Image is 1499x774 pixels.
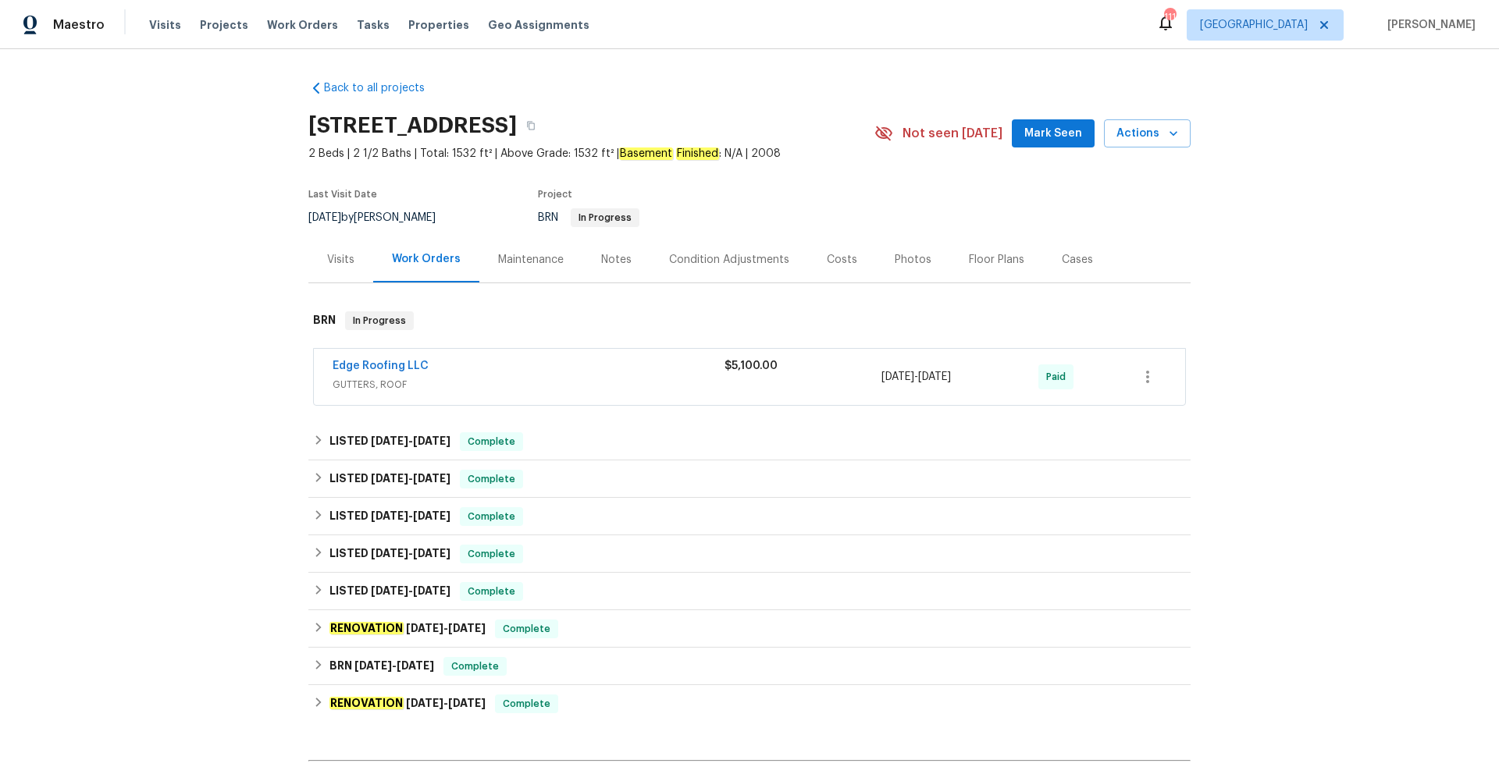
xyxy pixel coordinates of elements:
div: 111 [1164,9,1175,25]
span: Paid [1046,369,1072,385]
em: Finished [676,147,719,160]
span: [DATE] [881,371,914,382]
span: Complete [497,696,557,712]
span: Complete [445,659,505,674]
span: [DATE] [354,660,392,671]
span: - [371,510,450,521]
span: - [371,585,450,596]
h6: BRN [329,657,434,676]
h2: [STREET_ADDRESS] [308,118,517,133]
div: LISTED [DATE]-[DATE]Complete [308,498,1191,535]
em: RENOVATION [329,622,404,634]
span: [DATE] [918,371,951,382]
span: [DATE] [413,585,450,596]
span: [DATE] [406,623,443,634]
span: - [406,623,486,634]
div: Work Orders [392,251,461,267]
div: Photos [895,252,931,268]
span: Complete [461,546,522,562]
span: BRN [538,212,639,223]
h6: BRN [313,311,336,330]
button: Actions [1104,119,1191,148]
span: Complete [461,471,522,487]
span: Complete [461,584,522,599]
div: BRN In Progress [308,296,1191,346]
span: [GEOGRAPHIC_DATA] [1200,17,1308,33]
em: Basement [619,147,673,160]
span: Complete [461,434,522,449]
span: [PERSON_NAME] [1381,17,1476,33]
span: - [406,698,486,708]
div: LISTED [DATE]-[DATE]Complete [308,573,1191,610]
div: Maintenance [498,252,564,268]
span: Projects [200,17,248,33]
span: Maestro [53,17,105,33]
h6: LISTED [329,582,450,601]
span: - [371,473,450,484]
span: In Progress [347,313,412,328]
span: Complete [497,621,557,637]
span: Properties [408,17,469,33]
span: - [371,435,450,446]
span: [DATE] [413,435,450,446]
span: [DATE] [397,660,434,671]
span: [DATE] [448,623,486,634]
div: Condition Adjustments [669,252,789,268]
div: Floor Plans [969,252,1024,268]
h6: LISTED [329,470,450,488]
span: - [881,369,951,385]
div: Cases [1062,252,1093,268]
span: Project [538,190,572,199]
button: Mark Seen [1012,119,1095,148]
h6: LISTED [329,507,450,526]
span: 2 Beds | 2 1/2 Baths | Total: 1532 ft² | Above Grade: 1532 ft² | : N/A | 2008 [308,146,874,162]
h6: LISTED [329,545,450,563]
div: RENOVATION [DATE]-[DATE]Complete [308,610,1191,648]
span: Actions [1116,124,1178,144]
span: Geo Assignments [488,17,589,33]
span: [DATE] [371,548,408,559]
span: [DATE] [413,473,450,484]
span: In Progress [572,213,638,222]
span: [DATE] [371,473,408,484]
span: $5,100.00 [725,360,778,371]
span: [DATE] [371,585,408,596]
div: RENOVATION [DATE]-[DATE]Complete [308,685,1191,723]
span: [DATE] [371,435,408,446]
div: by [PERSON_NAME] [308,208,454,227]
div: LISTED [DATE]-[DATE]Complete [308,535,1191,573]
div: Visits [327,252,354,268]
div: BRN [DATE]-[DATE]Complete [308,648,1191,685]
span: [DATE] [406,698,443,708]
span: Visits [149,17,181,33]
div: Costs [827,252,857,268]
span: [DATE] [371,510,408,521]
a: Edge Roofing LLC [333,360,429,371]
span: [DATE] [413,510,450,521]
span: Not seen [DATE] [903,126,1002,141]
span: [DATE] [448,698,486,708]
div: LISTED [DATE]-[DATE]Complete [308,423,1191,460]
span: [DATE] [308,212,341,223]
span: Tasks [357,20,390,30]
a: Back to all projects [308,80,458,96]
span: - [354,660,434,671]
span: Mark Seen [1024,124,1082,144]
span: GUTTERS, ROOF [333,377,725,392]
span: - [371,548,450,559]
div: Notes [601,252,632,268]
span: Complete [461,509,522,524]
h6: LISTED [329,432,450,451]
button: Copy Address [517,112,545,140]
span: Work Orders [267,17,338,33]
span: Last Visit Date [308,190,377,199]
em: RENOVATION [329,697,404,709]
div: LISTED [DATE]-[DATE]Complete [308,460,1191,498]
span: [DATE] [413,548,450,559]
